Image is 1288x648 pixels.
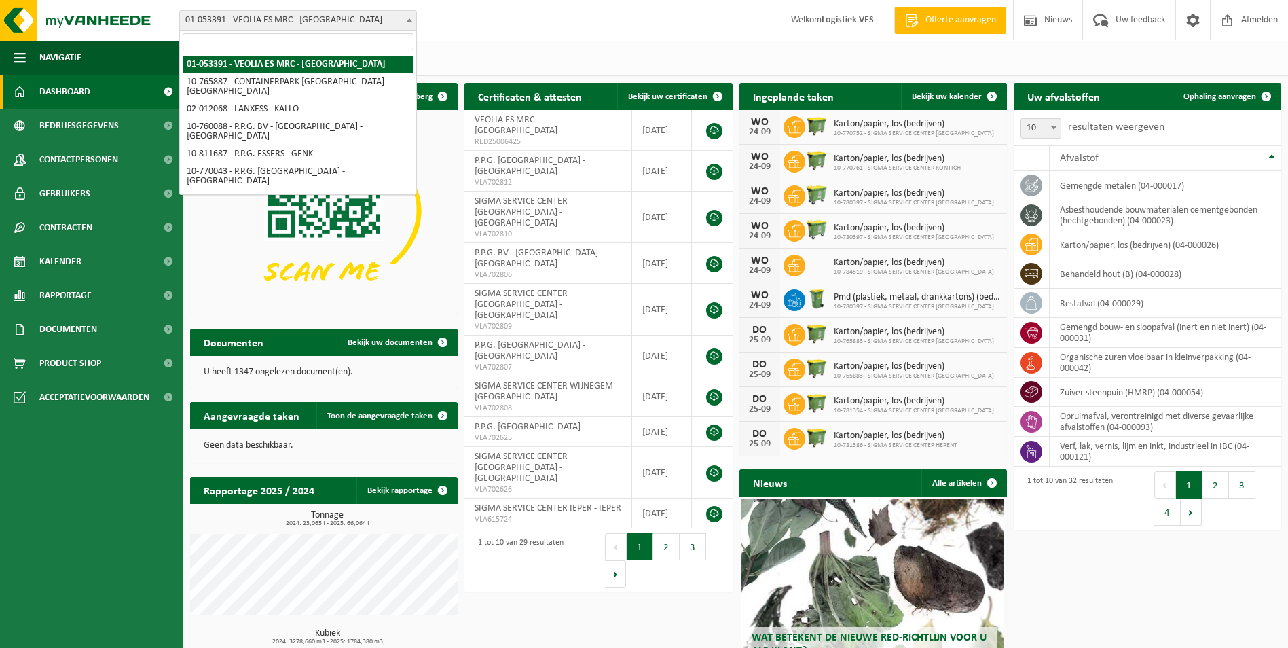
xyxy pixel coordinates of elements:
td: karton/papier, los (bedrijven) (04-000026) [1050,230,1281,259]
img: WB-1100-HPE-GN-50 [805,391,828,414]
a: Bekijk uw certificaten [617,83,731,110]
li: 10-986333 - P.P.G. NAMEN - NANINNE [183,190,413,208]
span: Bekijk uw certificaten [628,92,707,101]
span: 10-765883 - SIGMA SERVICE CENTER [GEOGRAPHIC_DATA] [834,338,994,346]
span: VLA702807 [475,362,621,373]
button: 3 [680,533,706,560]
h2: Certificaten & attesten [464,83,595,109]
span: VLA702626 [475,484,621,495]
div: DO [746,325,773,336]
div: WO [746,117,773,128]
span: 01-053391 - VEOLIA ES MRC - ANTWERPEN [179,10,417,31]
span: Karton/papier, los (bedrijven) [834,396,994,407]
span: Ophaling aanvragen [1183,92,1256,101]
div: WO [746,255,773,266]
td: [DATE] [632,192,692,243]
span: Toon de aangevraagde taken [327,412,433,420]
td: restafval (04-000029) [1050,289,1281,318]
span: 10-780397 - SIGMA SERVICE CENTER [GEOGRAPHIC_DATA] [834,199,994,207]
div: 25-09 [746,405,773,414]
p: U heeft 1347 ongelezen document(en). [204,367,444,377]
div: DO [746,394,773,405]
div: DO [746,429,773,439]
button: Next [605,560,626,588]
span: P.P.G. [GEOGRAPHIC_DATA] - [GEOGRAPHIC_DATA] [475,156,585,177]
span: 10-781386 - SIGMA SERVICE CENTER HERENT [834,442,957,450]
img: WB-0240-HPE-GN-51 [805,287,828,310]
img: Download de VHEPlus App [190,110,458,311]
span: Documenten [39,312,97,346]
span: 10-780397 - SIGMA SERVICE CENTER [GEOGRAPHIC_DATA] [834,234,994,242]
td: [DATE] [632,110,692,151]
span: 10-770761 - SIGMA SERVICE CENTER KONTICH [834,164,961,173]
span: Offerte aanvragen [922,14,999,27]
span: Pmd (plastiek, metaal, drankkartons) (bedrijven) [834,292,1000,303]
img: WB-1100-HPE-GN-50 [805,322,828,345]
li: 02-012068 - LANXESS - KALLO [183,101,413,118]
span: Contactpersonen [39,143,118,177]
h2: Uw afvalstoffen [1014,83,1114,109]
p: Geen data beschikbaar. [204,441,444,450]
span: SIGMA SERVICE CENTER [GEOGRAPHIC_DATA] - [GEOGRAPHIC_DATA] [475,289,568,321]
h2: Nieuws [739,469,801,496]
span: VLA702812 [475,177,621,188]
span: SIGMA SERVICE CENTER WIJNEGEM - [GEOGRAPHIC_DATA] [475,381,618,402]
div: WO [746,290,773,301]
button: 4 [1154,499,1181,526]
td: asbesthoudende bouwmaterialen cementgebonden (hechtgebonden) (04-000023) [1050,200,1281,230]
td: gemengd bouw- en sloopafval (inert en niet inert) (04-000031) [1050,318,1281,348]
td: [DATE] [632,336,692,376]
a: Bekijk uw documenten [337,329,456,356]
div: 24-09 [746,266,773,276]
img: WB-0660-HPE-GN-51 [805,218,828,241]
a: Offerte aanvragen [894,7,1006,34]
span: P.P.G. [GEOGRAPHIC_DATA] - [GEOGRAPHIC_DATA] [475,340,585,361]
h3: Kubiek [197,629,458,645]
span: Navigatie [39,41,81,75]
td: [DATE] [632,284,692,336]
span: 10-781354 - SIGMA SERVICE CENTER [GEOGRAPHIC_DATA] [834,407,994,415]
span: VLA702810 [475,229,621,240]
td: [DATE] [632,499,692,528]
a: Bekijk uw kalender [901,83,1006,110]
span: Karton/papier, los (bedrijven) [834,257,994,268]
td: opruimafval, verontreinigd met diverse gevaarlijke afvalstoffen (04-000093) [1050,407,1281,437]
h2: Documenten [190,329,277,355]
li: 10-811687 - P.P.G. ESSERS - GENK [183,145,413,163]
span: SIGMA SERVICE CENTER [GEOGRAPHIC_DATA] - [GEOGRAPHIC_DATA] [475,452,568,484]
div: DO [746,359,773,370]
label: resultaten weergeven [1068,122,1164,132]
a: Bekijk rapportage [356,477,456,504]
img: WB-1100-HPE-GN-50 [805,426,828,449]
div: 1 tot 10 van 32 resultaten [1020,470,1113,527]
h2: Ingeplande taken [739,83,847,109]
span: VLA702809 [475,321,621,332]
span: Acceptatievoorwaarden [39,380,149,414]
span: VEOLIA ES MRC - [GEOGRAPHIC_DATA] [475,115,557,136]
button: Next [1181,499,1202,526]
img: WB-1100-HPE-GN-51 [805,357,828,380]
span: Karton/papier, los (bedrijven) [834,431,957,442]
h3: Tonnage [197,511,458,527]
span: 10-765883 - SIGMA SERVICE CENTER [GEOGRAPHIC_DATA] [834,372,994,380]
div: 25-09 [746,370,773,380]
img: WB-0660-HPE-GN-50 [805,183,828,206]
img: WB-1100-HPE-GN-51 [805,149,828,172]
div: 25-09 [746,439,773,449]
span: SIGMA SERVICE CENTER IEPER - IEPER [475,503,621,514]
span: Bedrijfsgegevens [39,109,119,143]
span: 10-780397 - SIGMA SERVICE CENTER [GEOGRAPHIC_DATA] [834,303,1000,311]
span: 10 [1020,118,1061,139]
td: [DATE] [632,151,692,192]
span: P.P.G. [GEOGRAPHIC_DATA] [475,422,581,432]
span: 2024: 23,065 t - 2025: 66,064 t [197,520,458,527]
div: 24-09 [746,162,773,172]
span: 2024: 3278,660 m3 - 2025: 1784,380 m3 [197,638,458,645]
span: RED25006425 [475,137,621,147]
td: behandeld hout (B) (04-000028) [1050,259,1281,289]
h2: Aangevraagde taken [190,402,313,429]
button: Previous [1154,471,1176,499]
button: Verberg [392,83,456,110]
strong: Logistiek VES [822,15,874,25]
span: VLA702808 [475,403,621,414]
